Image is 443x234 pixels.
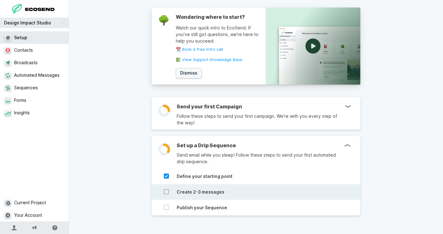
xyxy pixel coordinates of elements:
[158,14,169,26] span: 🌳
[177,189,382,195] h4: Create 2-3 messages
[177,152,345,165] p: Send email while you sleep! Follow these steps to send your first automated drip sequence.
[176,47,266,51] a: 📆 Book a free intro call
[176,68,202,78] button: Dismiss
[177,205,382,211] h4: Publish your Sequence
[177,142,345,148] h3: Set up a Drip Sequence
[176,14,266,20] h3: Wondering where to start?
[176,58,266,62] a: 📗 View Support Knowledge Base
[177,113,345,126] p: Follow these steps to send your first campaign. We’re with you every step of the way!
[176,24,266,44] p: Watch our quick intro to EcoSend. If you've still got questions, we're here to help you succeed.
[177,174,382,179] h4: Define your starting point
[177,103,345,110] h3: Send your first Campaign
